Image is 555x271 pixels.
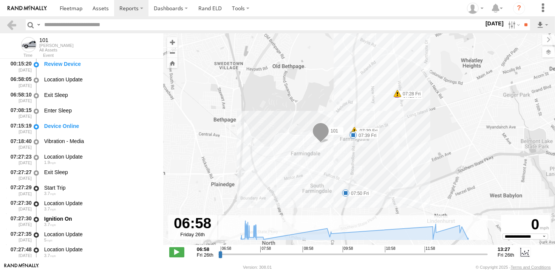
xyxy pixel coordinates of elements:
[221,246,231,252] span: 06:58
[354,131,379,138] label: 07:39 Fri
[44,107,156,114] div: Enter Sleep
[39,43,73,48] div: [PERSON_NAME]
[6,54,32,58] div: Time
[44,231,156,238] div: Location Update
[476,265,551,269] div: © Copyright 2025 -
[243,265,272,269] div: Version: 308.01
[6,168,32,182] div: 07:27:27 [DATE]
[385,246,396,252] span: 10:58
[425,246,435,252] span: 11:58
[502,216,549,233] div: 0
[6,75,32,89] div: 06:58:05 [DATE]
[44,76,156,83] div: Location Update
[197,252,213,258] span: Fri 26th Sep 2025
[397,90,423,97] label: 07:28 Fri
[44,61,156,67] div: Review Device
[498,252,514,258] span: Fri 26th Sep 2025
[197,246,213,252] strong: 06:58
[44,191,56,196] span: 3.7
[43,54,163,58] div: Event
[6,90,32,104] div: 06:58:10 [DATE]
[513,2,525,14] i: ?
[6,199,32,213] div: 07:27:30 [DATE]
[464,3,486,14] div: Victor Calcano Jr
[167,47,178,58] button: Zoom out
[353,132,379,139] label: 07:39 Fri
[39,48,73,52] div: All Assets
[6,137,32,151] div: 07:18:40 [DATE]
[44,160,56,165] span: 1.9
[167,58,178,68] button: Zoom Home
[44,169,156,176] div: Exit Sleep
[6,106,32,120] div: 07:08:15 [DATE]
[44,184,156,191] div: Start Trip
[4,263,39,271] a: Visit our Website
[44,207,56,211] span: 3.7
[39,37,73,43] div: 101 - View Asset History
[44,153,156,160] div: Location Update
[354,128,380,134] label: 07:39 Fri
[343,246,353,252] span: 09:58
[44,123,156,129] div: Device Online
[44,215,156,222] div: Ignition On
[44,246,156,253] div: Location Update
[44,200,156,207] div: Location Update
[6,230,32,244] div: 07:27:35 [DATE]
[44,238,53,242] span: 5
[505,19,521,30] label: Search Filter Options
[44,222,56,227] span: 3.7
[6,121,32,135] div: 07:15:19 [DATE]
[44,138,156,145] div: Vibration - Media
[6,19,17,30] a: Back to previous Page
[6,183,32,197] div: 07:27:29 [DATE]
[346,190,371,197] label: 07:50 Fri
[536,19,549,30] label: Export results as...
[6,152,32,166] div: 07:27:23 [DATE]
[484,19,505,28] label: [DATE]
[44,253,56,258] span: 3.7
[169,247,184,257] label: Play/Stop
[6,245,32,259] div: 07:27:48 [DATE]
[6,59,32,73] div: 00:15:20 [DATE]
[36,19,42,30] label: Search Query
[6,214,32,228] div: 07:27:30 [DATE]
[330,128,338,134] span: 101
[303,246,313,252] span: 08:58
[8,6,47,11] img: rand-logo.svg
[167,37,178,47] button: Zoom in
[398,93,423,100] label: 07:18 Fri
[260,246,271,252] span: 07:58
[498,246,514,252] strong: 13:27
[511,265,551,269] a: Terms and Conditions
[44,92,156,98] div: Exit Sleep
